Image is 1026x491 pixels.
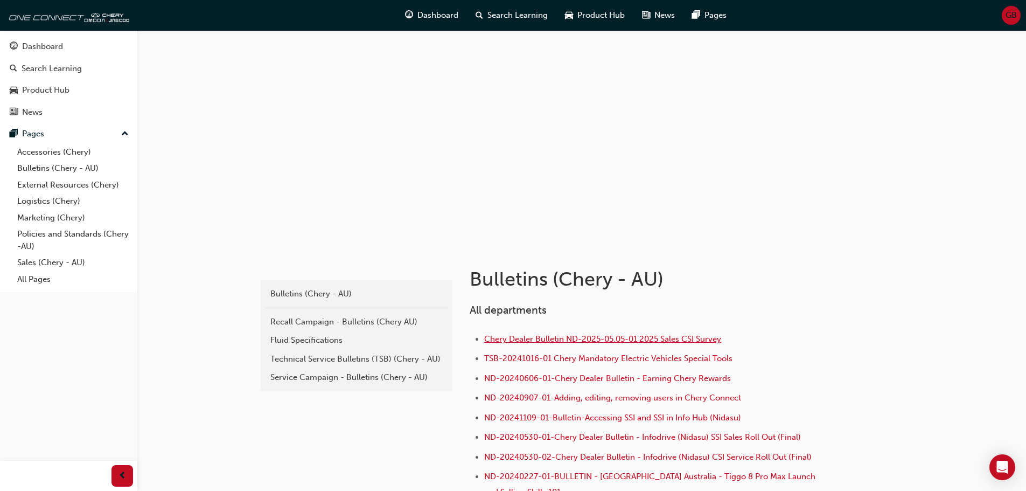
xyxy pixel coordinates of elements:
span: news-icon [10,108,18,117]
a: ND-20240606-01-Chery Dealer Bulletin - Earning Chery Rewards [484,374,731,383]
span: car-icon [10,86,18,95]
a: news-iconNews [633,4,683,26]
h1: Bulletins (Chery - AU) [470,267,823,291]
a: search-iconSearch Learning [467,4,556,26]
span: Pages [704,9,727,22]
span: up-icon [121,127,129,141]
div: News [22,106,43,119]
a: External Resources (Chery) [13,177,133,193]
span: Product Hub [577,9,625,22]
a: TSB-20241016-01 Chery Mandatory Electric Vehicles Special Tools [484,354,732,363]
a: Search Learning [4,59,133,79]
div: Recall Campaign - Bulletins (Chery AU) [270,316,443,328]
a: Logistics (Chery) [13,193,133,210]
a: Marketing (Chery) [13,210,133,226]
span: All departments [470,304,547,316]
span: guage-icon [405,9,413,22]
span: Dashboard [417,9,458,22]
span: GB [1006,9,1017,22]
a: guage-iconDashboard [396,4,467,26]
a: Recall Campaign - Bulletins (Chery AU) [265,313,448,331]
span: pages-icon [10,129,18,139]
span: prev-icon [118,469,127,483]
span: pages-icon [692,9,700,22]
a: Technical Service Bulletins (TSB) (Chery - AU) [265,350,448,369]
a: Service Campaign - Bulletins (Chery - AU) [265,368,448,387]
div: Technical Service Bulletins (TSB) (Chery - AU) [270,353,443,365]
a: Dashboard [4,37,133,57]
a: Bulletins (Chery - AU) [13,160,133,177]
a: car-iconProduct Hub [556,4,633,26]
img: oneconnect [5,4,129,26]
span: car-icon [565,9,573,22]
div: Pages [22,128,44,140]
a: ND-20240907-01-Adding, editing, removing users in Chery Connect [484,393,741,403]
a: Bulletins (Chery - AU) [265,285,448,303]
span: News [654,9,675,22]
a: Fluid Specifications [265,331,448,350]
a: ND-20240530-02-Chery Dealer Bulletin - Infodrive (Nidasu) CSI Service Roll Out (Final) [484,452,812,462]
span: search-icon [10,64,17,74]
div: Bulletins (Chery - AU) [270,288,443,300]
a: News [4,102,133,122]
span: search-icon [476,9,483,22]
a: ND-20241109-01-Bulletin-Accessing SSI and SSI in Info Hub (Nidasu) [484,413,741,423]
span: guage-icon [10,42,18,52]
div: Fluid Specifications [270,334,443,347]
button: Pages [4,124,133,144]
button: DashboardSearch LearningProduct HubNews [4,34,133,124]
div: Service Campaign - Bulletins (Chery - AU) [270,371,443,384]
a: ND-20240530-01-Chery Dealer Bulletin - Infodrive (Nidasu) SSI Sales Roll Out (Final) [484,432,801,442]
a: Policies and Standards (Chery -AU) [13,226,133,254]
a: pages-iconPages [683,4,735,26]
a: All Pages [13,271,133,288]
div: Dashboard [22,40,63,53]
a: Product Hub [4,80,133,100]
a: Accessories (Chery) [13,144,133,161]
span: Search Learning [487,9,548,22]
div: Search Learning [22,63,82,75]
div: Open Intercom Messenger [989,454,1015,480]
a: Sales (Chery - AU) [13,254,133,271]
a: Chery Dealer Bulletin ND-2025-05.05-01 2025 Sales CSI Survey [484,334,721,344]
div: Product Hub [22,84,69,96]
button: GB [1002,6,1021,25]
span: news-icon [642,9,650,22]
